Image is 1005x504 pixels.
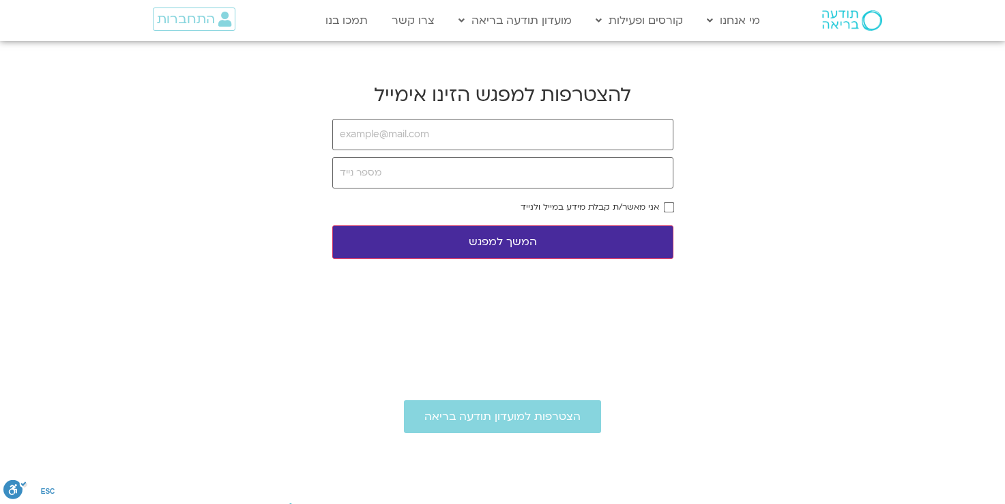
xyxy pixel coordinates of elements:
a: הצטרפות למועדון תודעה בריאה [404,400,601,433]
h2: להצטרפות למפגש הזינו אימייל [332,82,673,108]
a: מי אנחנו [700,8,767,33]
a: צרו קשר [385,8,441,33]
button: המשך למפגש [332,225,673,259]
span: התחברות [157,12,215,27]
a: התחברות [153,8,235,31]
span: הצטרפות למועדון תודעה בריאה [424,410,581,423]
a: מועדון תודעה בריאה [452,8,579,33]
label: אני מאשר/ת קבלת מידע במייל ולנייד [521,202,659,212]
input: example@mail.com [332,119,673,150]
img: תודעה בריאה [822,10,882,31]
input: מספר נייד [332,157,673,188]
a: קורסים ופעילות [589,8,690,33]
a: תמכו בנו [319,8,375,33]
